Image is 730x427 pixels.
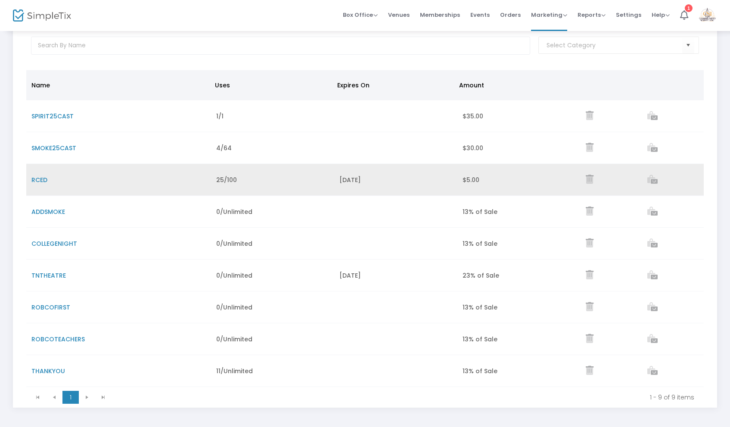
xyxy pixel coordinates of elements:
span: 13% of Sale [463,207,497,216]
span: Orders [500,4,521,26]
span: 11/Unlimited [216,367,253,375]
span: RCED [31,176,47,184]
a: View list of orders which used this promo code. [647,176,658,185]
div: 1 [685,4,693,12]
a: View list of orders which used this promo code. [647,240,658,248]
span: Amount [459,81,484,90]
span: Expires On [337,81,370,90]
span: $35.00 [463,112,483,121]
span: 23% of Sale [463,271,499,280]
div: [DATE] [339,271,452,280]
span: Reports [578,11,606,19]
span: Name [31,81,50,90]
span: Uses [215,81,230,90]
span: 0/Unlimited [216,271,252,280]
span: $5.00 [463,176,479,184]
span: 0/Unlimited [216,335,252,343]
span: 0/Unlimited [216,239,252,248]
span: Settings [616,4,641,26]
a: View list of orders which used this promo code. [647,335,658,344]
button: Select [682,37,694,54]
input: Search By Name [31,37,530,55]
span: ROBCOTEACHERS [31,335,85,343]
input: Select Category [547,41,682,50]
a: View list of orders which used this promo code. [647,208,658,217]
a: View list of orders which used this promo code. [647,112,658,121]
span: Page 1 [62,391,79,404]
span: Marketing [531,11,567,19]
span: 4/64 [216,144,232,152]
span: COLLEGENIGHT [31,239,77,248]
span: THANKYOU [31,367,65,375]
span: Memberships [420,4,460,26]
span: Events [470,4,490,26]
span: 13% of Sale [463,303,497,312]
span: 25/100 [216,176,237,184]
span: Venues [388,4,410,26]
span: 1/1 [216,112,224,121]
span: Box Office [343,11,378,19]
a: View list of orders which used this promo code. [647,367,658,376]
span: $30.00 [463,144,483,152]
kendo-pager-info: 1 - 9 of 9 items [118,393,694,402]
a: View list of orders which used this promo code. [647,303,658,312]
span: TNTHEATRE [31,271,66,280]
span: ADDSMOKE [31,207,65,216]
a: View list of orders which used this promo code. [647,144,658,153]
span: 0/Unlimited [216,303,252,312]
span: Help [652,11,670,19]
div: Data table [26,70,704,387]
div: [DATE] [339,176,452,184]
a: View list of orders which used this promo code. [647,272,658,280]
span: SMOKE25CAST [31,144,76,152]
span: 13% of Sale [463,367,497,375]
span: SPIRIT25CAST [31,112,74,121]
span: ROBCOFIRST [31,303,70,312]
span: 13% of Sale [463,239,497,248]
span: 13% of Sale [463,335,497,343]
span: 0/Unlimited [216,207,252,216]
